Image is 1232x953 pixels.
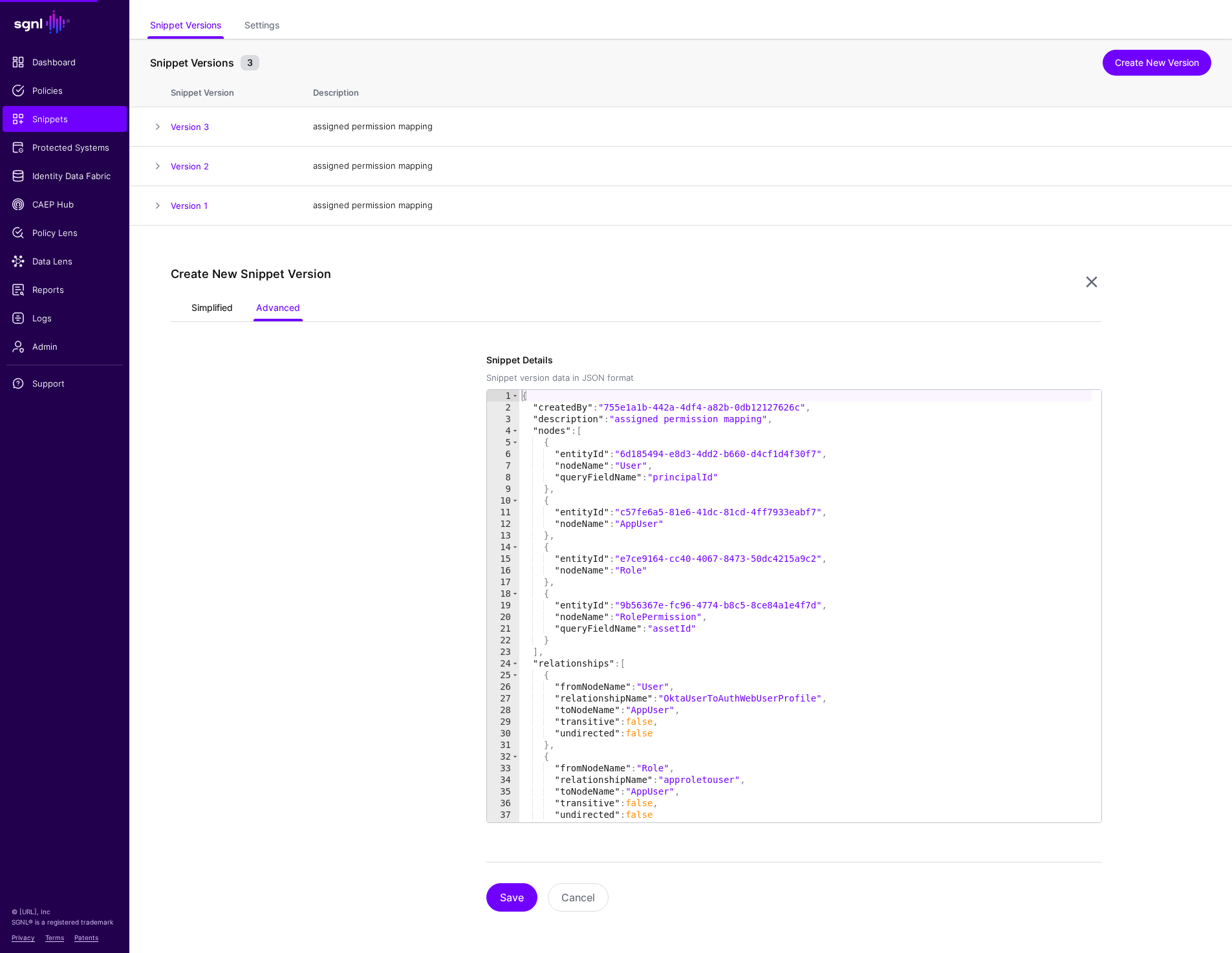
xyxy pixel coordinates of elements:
div: 19 [487,599,519,611]
a: Reports [3,277,127,303]
a: Data Lens [3,248,127,274]
span: Toggle code folding, rows 10 through 13 [512,495,519,506]
span: Admin [12,340,118,353]
div: 27 [487,692,519,704]
span: Toggle code folding, rows 5 through 9 [512,436,519,448]
span: Identity Data Fabric [12,169,118,182]
span: Snippets [12,112,118,125]
div: 5 [487,436,519,448]
a: Version 2 [171,161,209,171]
a: Protected Systems [3,134,127,160]
p: SGNL® is a registered trademark [12,917,118,927]
div: assigned permission mapping [313,120,1211,133]
span: Snippet Versions [147,55,237,70]
div: 35 [487,786,519,797]
span: Dashboard [12,56,118,69]
div: 10 [487,495,519,506]
div: 33 [487,762,519,774]
div: 17 [487,576,519,588]
span: Support [12,377,118,390]
div: 8 [487,471,519,483]
span: Data Lens [12,255,118,268]
div: 16 [487,564,519,576]
div: 32 [487,751,519,762]
div: 26 [487,681,519,692]
h2: Create New Snippet Version [171,267,1081,281]
div: 28 [487,704,519,716]
div: 3 [487,413,519,425]
th: Description [300,74,1232,107]
span: Toggle code folding, rows 14 through 17 [512,541,519,553]
a: Admin [3,334,127,359]
label: Snippet Details [486,353,634,385]
div: 36 [487,797,519,809]
a: SGNL [8,8,122,36]
div: 24 [487,658,519,669]
div: 21 [487,623,519,634]
div: 25 [487,669,519,681]
div: 20 [487,611,519,623]
span: Toggle code folding, rows 1 through 48 [512,390,519,402]
a: Simplified [191,297,233,321]
div: 12 [487,518,519,530]
a: Identity Data Fabric [3,163,127,189]
a: Settings [244,14,279,39]
div: 29 [487,716,519,727]
div: 9 [487,483,519,495]
div: 1 [487,390,519,402]
span: Toggle code folding, rows 32 through 38 [512,751,519,762]
div: assigned permission mapping [313,160,1211,173]
button: Save [486,883,537,912]
div: 14 [487,541,519,553]
span: CAEP Hub [12,198,118,211]
span: Toggle code folding, rows 18 through 22 [512,588,519,599]
a: Advanced [256,297,300,321]
th: Snippet Version [171,74,300,107]
a: Privacy [12,934,35,941]
span: Policy Lens [12,226,118,239]
a: Policy Lens [3,220,127,246]
a: Snippet Versions [150,14,221,39]
a: Dashboard [3,49,127,75]
span: Toggle code folding, rows 4 through 23 [512,425,519,436]
div: 22 [487,634,519,646]
div: 7 [487,460,519,471]
a: Create New Version [1103,50,1211,76]
div: Snippet version data in JSON format [486,372,634,385]
button: Cancel [548,883,609,912]
a: CAEP Hub [3,191,127,217]
a: Version 3 [171,122,209,132]
span: Reports [12,283,118,296]
div: 15 [487,553,519,564]
span: Toggle code folding, rows 25 through 31 [512,669,519,681]
div: 2 [487,402,519,413]
span: Protected Systems [12,141,118,154]
div: 6 [487,448,519,460]
div: 31 [487,739,519,751]
div: 38 [487,820,519,832]
div: 11 [487,506,519,518]
span: Toggle code folding, rows 24 through 46 [512,658,519,669]
div: 18 [487,588,519,599]
div: 4 [487,425,519,436]
div: 37 [487,809,519,820]
div: 34 [487,774,519,786]
a: Policies [3,78,127,103]
div: 13 [487,530,519,541]
p: © [URL], Inc [12,906,118,917]
small: 3 [241,55,259,70]
a: Logs [3,305,127,331]
span: Logs [12,312,118,325]
div: 23 [487,646,519,658]
div: assigned permission mapping [313,199,1211,212]
a: Patents [74,934,98,941]
a: Version 1 [171,200,208,211]
div: 30 [487,727,519,739]
a: Snippets [3,106,127,132]
a: Terms [45,934,64,941]
span: Policies [12,84,118,97]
